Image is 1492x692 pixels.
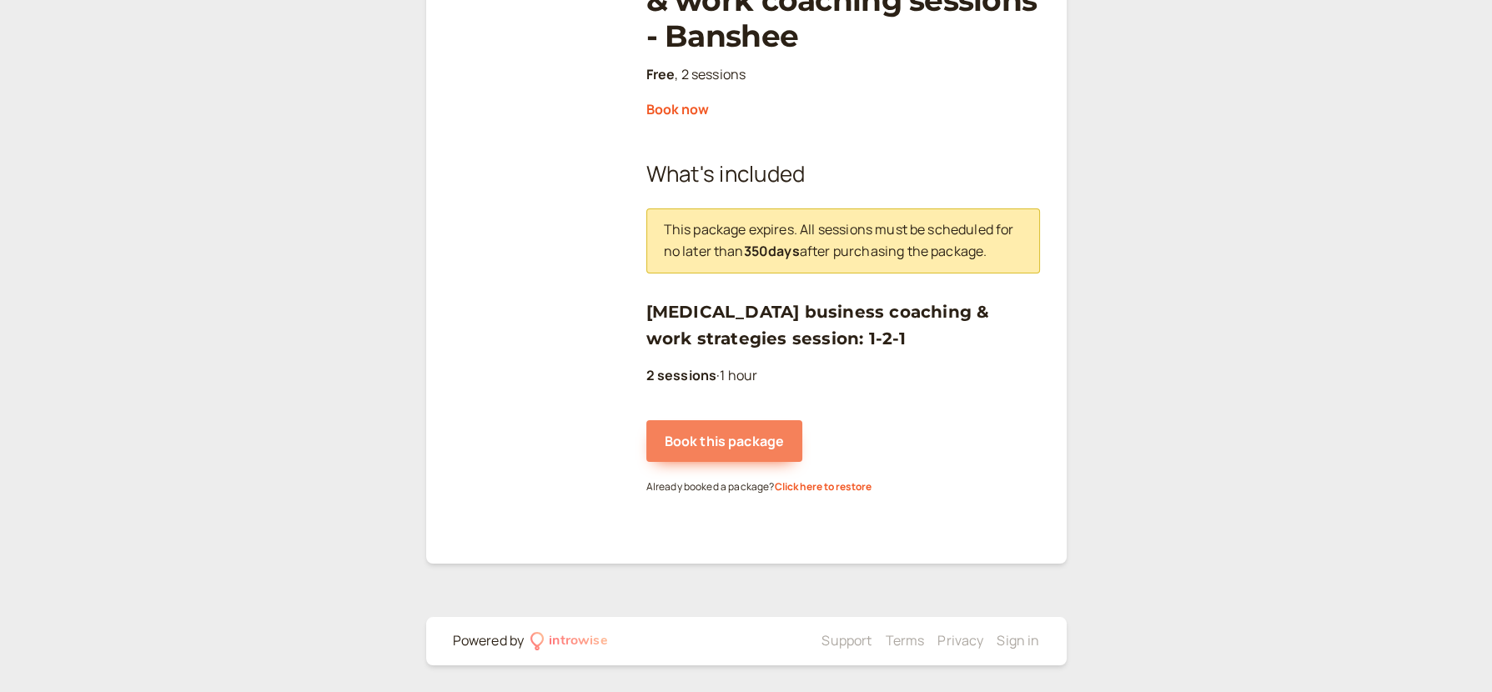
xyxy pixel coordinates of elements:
[646,158,1040,191] h2: What's included
[646,365,1040,387] p: 1 hour
[530,630,608,652] a: introwise
[646,298,1040,353] h3: [MEDICAL_DATA] business coaching & work strategies session: 1-2-1
[744,242,800,260] b: 350 days
[453,630,525,652] div: Powered by
[646,366,717,384] b: 2 sessions
[646,64,1040,86] div: , 2 sessions
[646,420,803,462] button: Book this package
[646,479,872,494] small: Already booked a package?
[885,631,924,649] a: Terms
[997,631,1039,649] a: Sign in
[646,65,676,83] b: Free
[646,102,709,117] button: Book now
[549,630,607,652] div: introwise
[937,631,983,649] a: Privacy
[775,481,872,493] button: Click here to restore
[716,366,720,384] span: ·
[646,208,1040,273] div: This package expires. All sessions must be scheduled for no later than after purchasing the package.
[821,631,872,649] a: Support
